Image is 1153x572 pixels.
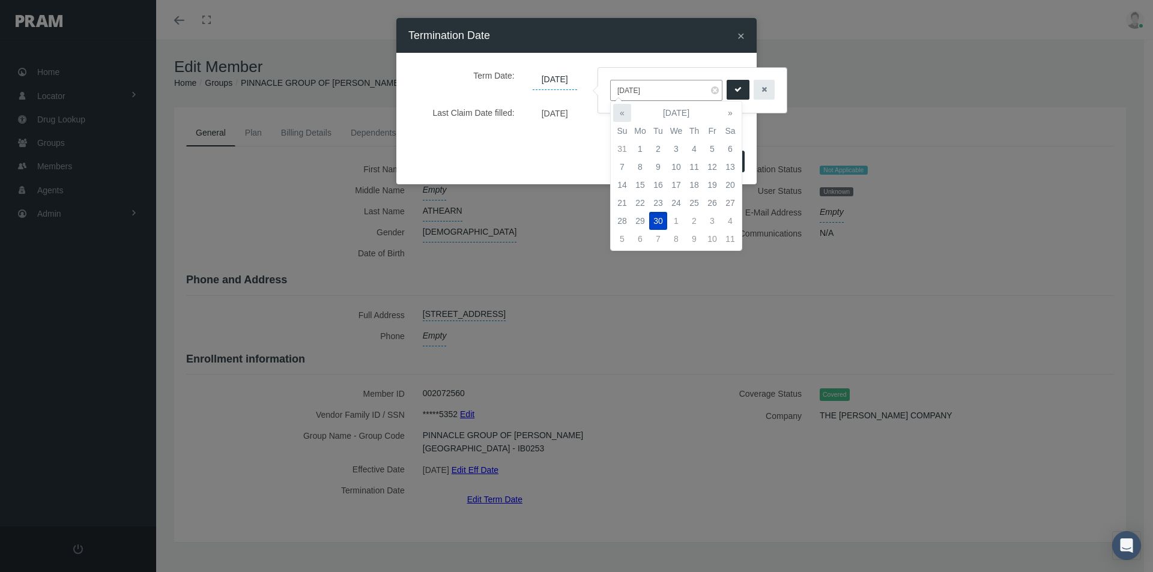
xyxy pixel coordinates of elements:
td: 26 [703,194,721,212]
td: 7 [613,158,631,176]
th: » [721,104,739,122]
td: 23 [649,194,667,212]
td: 12 [703,158,721,176]
h4: Termination Date [408,27,490,44]
td: 19 [703,176,721,194]
td: 2 [649,140,667,158]
td: 8 [667,230,685,248]
td: 1 [631,140,649,158]
td: 28 [613,212,631,230]
td: 15 [631,176,649,194]
td: 13 [721,158,739,176]
td: 4 [685,140,703,158]
td: 7 [649,230,667,248]
td: 31 [613,140,631,158]
label: Term Date: [417,65,524,90]
td: 14 [613,176,631,194]
td: 16 [649,176,667,194]
div: Open Intercom Messenger [1112,531,1141,560]
td: 9 [685,230,703,248]
span: [DATE] [533,104,577,122]
td: 5 [613,230,631,248]
span: [DATE] [533,70,577,90]
td: 9 [649,158,667,176]
td: 5 [703,140,721,158]
td: 6 [721,140,739,158]
td: 21 [613,194,631,212]
th: Mo [631,122,649,140]
td: 4 [721,212,739,230]
td: 27 [721,194,739,212]
td: 17 [667,176,685,194]
label: Last Claim Date filled: [417,102,524,123]
td: 2 [685,212,703,230]
td: 10 [703,230,721,248]
td: 18 [685,176,703,194]
th: Tu [649,122,667,140]
td: 1 [667,212,685,230]
td: 22 [631,194,649,212]
td: 25 [685,194,703,212]
td: 20 [721,176,739,194]
td: 10 [667,158,685,176]
td: 8 [631,158,649,176]
td: 24 [667,194,685,212]
th: Th [685,122,703,140]
span: × [737,29,745,43]
td: 11 [685,158,703,176]
th: Fr [703,122,721,140]
th: [DATE] [631,104,721,122]
th: Sa [721,122,739,140]
td: 3 [703,212,721,230]
th: « [613,104,631,122]
td: 6 [631,230,649,248]
button: Close [737,29,745,42]
th: Su [613,122,631,140]
td: 3 [667,140,685,158]
td: 11 [721,230,739,248]
td: 29 [631,212,649,230]
td: 30 [649,212,667,230]
th: We [667,122,685,140]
